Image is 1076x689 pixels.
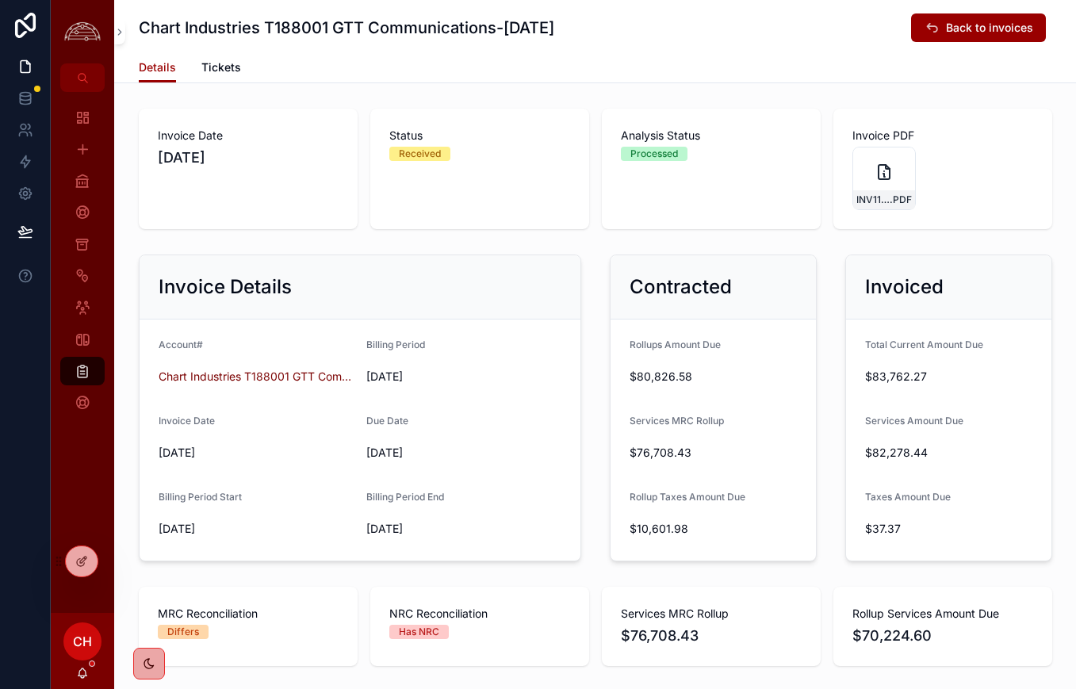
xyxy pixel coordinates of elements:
[159,339,203,350] span: Account#
[158,606,339,622] span: MRC Reconciliation
[621,606,802,622] span: Services MRC Rollup
[73,632,92,651] span: CH
[621,625,802,647] span: $76,708.43
[167,625,199,639] div: Differs
[158,147,339,169] span: [DATE]
[51,92,114,438] div: scrollable content
[201,53,241,85] a: Tickets
[60,20,105,44] img: App logo
[865,415,963,427] span: Services Amount Due
[621,128,802,144] span: Analysis Status
[139,17,554,39] h1: Chart Industries T188001 GTT Communications-[DATE]
[852,625,1033,647] span: $70,224.60
[630,339,721,350] span: Rollups Amount Due
[366,491,444,503] span: Billing Period End
[399,147,441,161] div: Received
[366,445,561,461] span: [DATE]
[159,369,354,385] a: Chart Industries T188001 GTT Communications
[366,339,425,350] span: Billing Period
[158,128,339,144] span: Invoice Date
[911,13,1046,42] button: Back to invoices
[159,445,354,461] span: [DATE]
[630,274,732,300] h2: Contracted
[630,415,724,427] span: Services MRC Rollup
[865,491,951,503] span: Taxes Amount Due
[852,606,1033,622] span: Rollup Services Amount Due
[865,445,1032,461] span: $82,278.44
[865,369,1032,385] span: $83,762.27
[159,521,354,537] span: [DATE]
[389,606,570,622] span: NRC Reconciliation
[630,445,797,461] span: $76,708.43
[856,193,890,206] span: INV11165491-C
[159,274,292,300] h2: Invoice Details
[389,128,570,144] span: Status
[201,59,241,75] span: Tickets
[865,274,944,300] h2: Invoiced
[366,415,408,427] span: Due Date
[159,491,242,503] span: Billing Period Start
[366,369,561,385] span: [DATE]
[890,193,912,206] span: .PDF
[139,53,176,83] a: Details
[865,521,1032,537] span: $37.37
[399,625,439,639] div: Has NRC
[159,415,215,427] span: Invoice Date
[630,369,797,385] span: $80,826.58
[139,59,176,75] span: Details
[630,521,797,537] span: $10,601.98
[946,20,1033,36] span: Back to invoices
[630,147,678,161] div: Processed
[852,128,1033,144] span: Invoice PDF
[865,339,983,350] span: Total Current Amount Due
[366,521,561,537] span: [DATE]
[630,491,745,503] span: Rollup Taxes Amount Due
